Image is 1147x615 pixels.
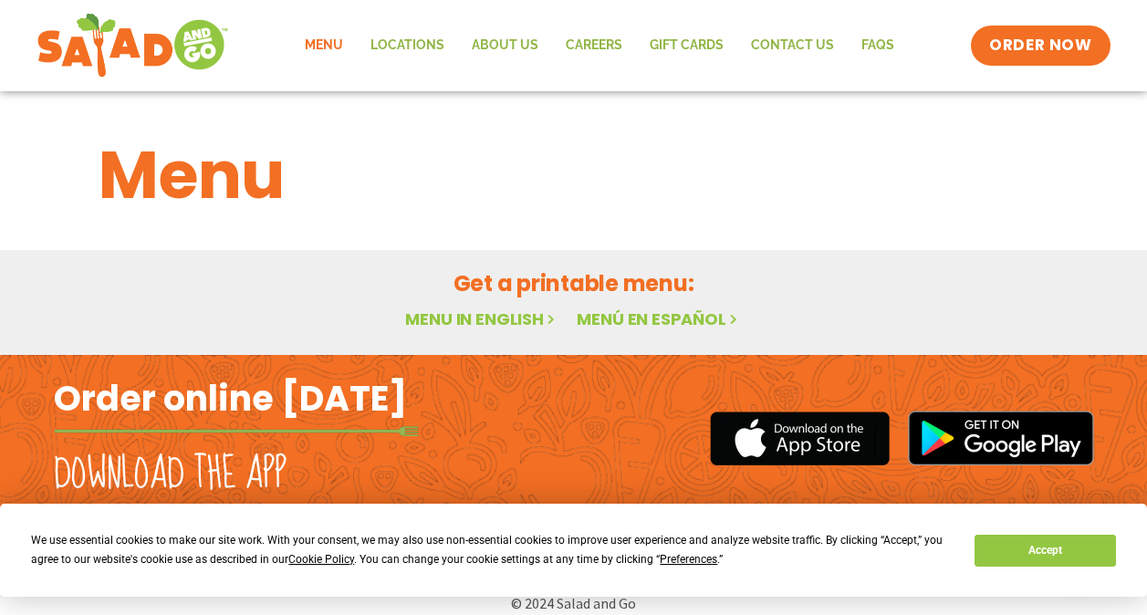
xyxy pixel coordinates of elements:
span: Cookie Policy [288,553,354,566]
h2: Download the app [54,449,287,500]
img: new-SAG-logo-768×292 [36,9,229,82]
span: Preferences [660,553,717,566]
a: Menu [291,25,357,67]
a: Locations [357,25,458,67]
h2: Order online [DATE] [54,376,407,421]
a: Careers [552,25,636,67]
img: appstore [710,409,890,468]
a: ORDER NOW [971,26,1110,66]
a: Menu in English [405,307,558,330]
h2: Get a printable menu: [99,267,1049,299]
a: About Us [458,25,552,67]
a: FAQs [848,25,908,67]
h1: Menu [99,126,1049,224]
a: GIFT CARDS [636,25,737,67]
nav: Menu [291,25,908,67]
span: ORDER NOW [989,35,1091,57]
div: We use essential cookies to make our site work. With your consent, we may also use non-essential ... [31,531,953,569]
button: Accept [975,535,1115,567]
a: Menú en español [577,307,741,330]
img: fork [54,426,419,436]
img: google_play [908,411,1094,465]
a: Contact Us [737,25,848,67]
